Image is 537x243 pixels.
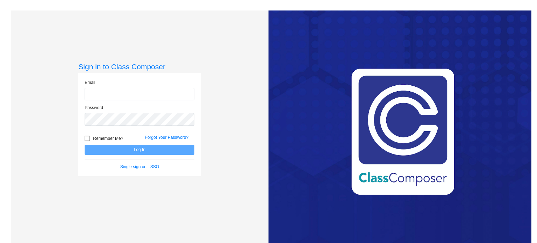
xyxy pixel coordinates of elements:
span: Remember Me? [93,134,123,143]
h3: Sign in to Class Composer [78,62,201,71]
a: Single sign on - SSO [120,164,159,169]
a: Forgot Your Password? [145,135,188,140]
label: Password [85,105,103,111]
label: Email [85,79,95,86]
button: Log In [85,145,194,155]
